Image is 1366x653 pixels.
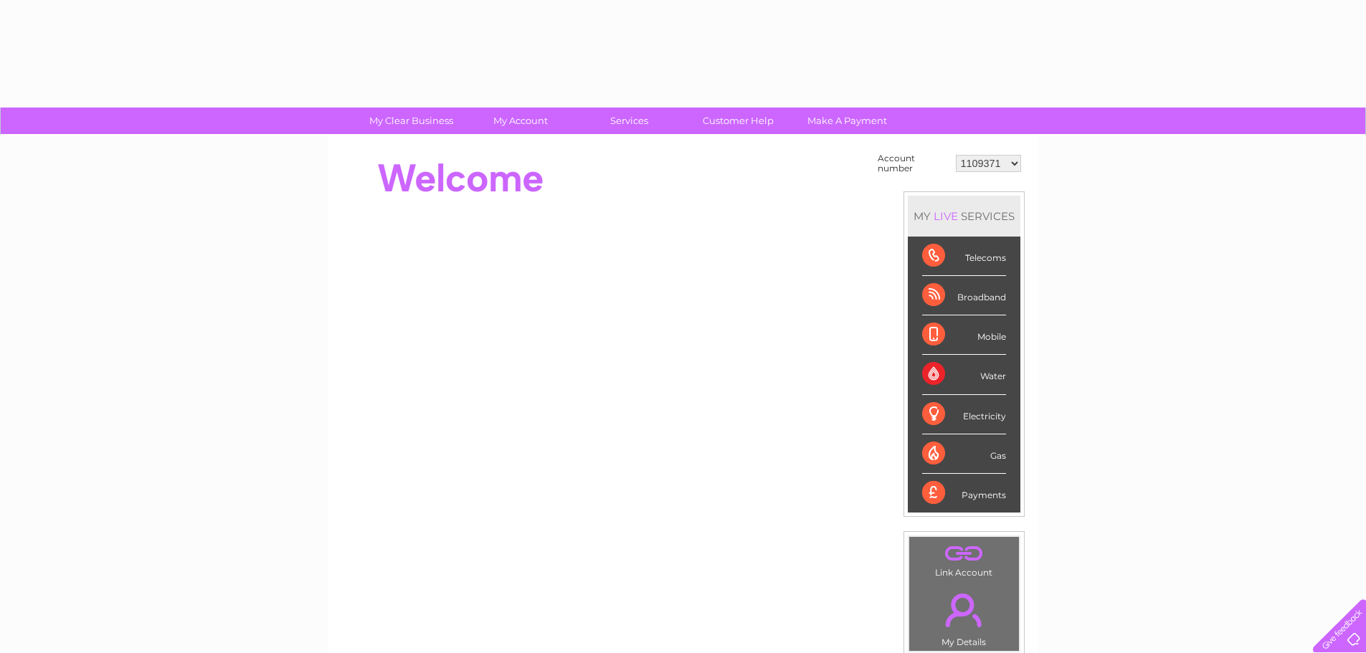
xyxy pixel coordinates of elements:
td: Account number [874,150,952,177]
a: . [913,585,1015,635]
a: . [913,540,1015,566]
a: Customer Help [679,108,797,134]
a: My Clear Business [352,108,470,134]
div: Electricity [922,395,1006,434]
a: My Account [461,108,579,134]
td: My Details [909,581,1020,652]
div: MY SERVICES [908,196,1020,237]
div: Broadband [922,276,1006,315]
div: Payments [922,474,1006,513]
a: Services [570,108,688,134]
div: LIVE [931,209,961,223]
a: Make A Payment [788,108,906,134]
div: Telecoms [922,237,1006,276]
td: Link Account [909,536,1020,581]
div: Gas [922,434,1006,474]
div: Water [922,355,1006,394]
div: Mobile [922,315,1006,355]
